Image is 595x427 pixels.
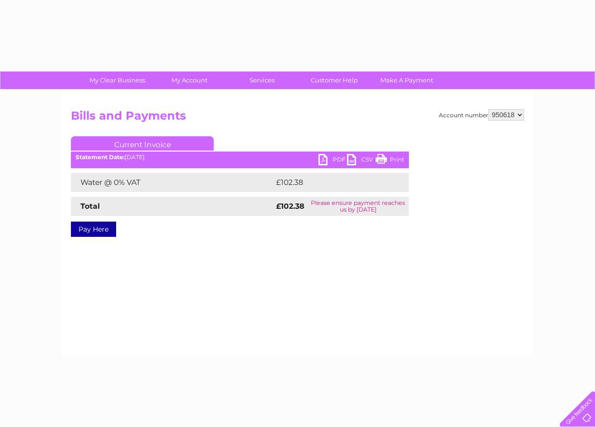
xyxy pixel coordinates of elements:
[439,109,524,121] div: Account number
[71,154,409,161] div: [DATE]
[367,71,446,89] a: Make A Payment
[307,197,409,216] td: Please ensure payment reaches us by [DATE]
[295,71,374,89] a: Customer Help
[347,154,376,168] a: CSV
[78,71,157,89] a: My Clear Business
[76,153,125,161] b: Statement Date:
[376,154,404,168] a: Print
[71,109,524,127] h2: Bills and Payments
[71,222,116,237] a: Pay Here
[318,154,347,168] a: PDF
[150,71,229,89] a: My Account
[80,202,100,211] strong: Total
[71,136,214,151] a: Current Invoice
[274,173,391,192] td: £102.38
[276,202,304,211] strong: £102.38
[71,173,274,192] td: Water @ 0% VAT
[223,71,301,89] a: Services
